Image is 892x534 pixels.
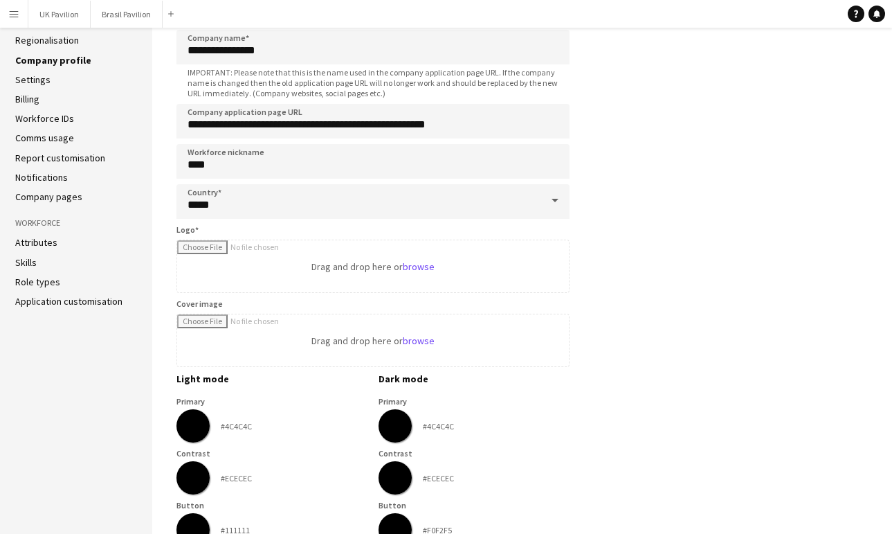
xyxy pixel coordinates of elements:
a: Company profile [15,54,91,66]
div: #ECECEC [423,473,454,483]
h3: Light mode [176,373,367,385]
a: Settings [15,73,51,86]
a: Role types [15,276,60,288]
a: Application customisation [15,295,122,308]
button: UK Pavilion [28,1,91,28]
button: Brasil Pavilion [91,1,163,28]
span: IMPORTANT: Please note that this is the name used in the company application page URL. If the com... [176,67,570,98]
div: #4C4C4C [423,421,454,431]
div: #4C4C4C [221,421,252,431]
a: Comms usage [15,132,74,144]
a: Company pages [15,190,82,203]
h3: Workforce [15,217,137,229]
a: Workforce IDs [15,112,74,125]
a: Skills [15,256,37,269]
div: #ECECEC [221,473,252,483]
a: Report customisation [15,152,105,164]
a: Notifications [15,171,68,184]
a: Regionalisation [15,34,79,46]
a: Billing [15,93,39,105]
a: Attributes [15,236,57,249]
h3: Dark mode [379,373,570,385]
